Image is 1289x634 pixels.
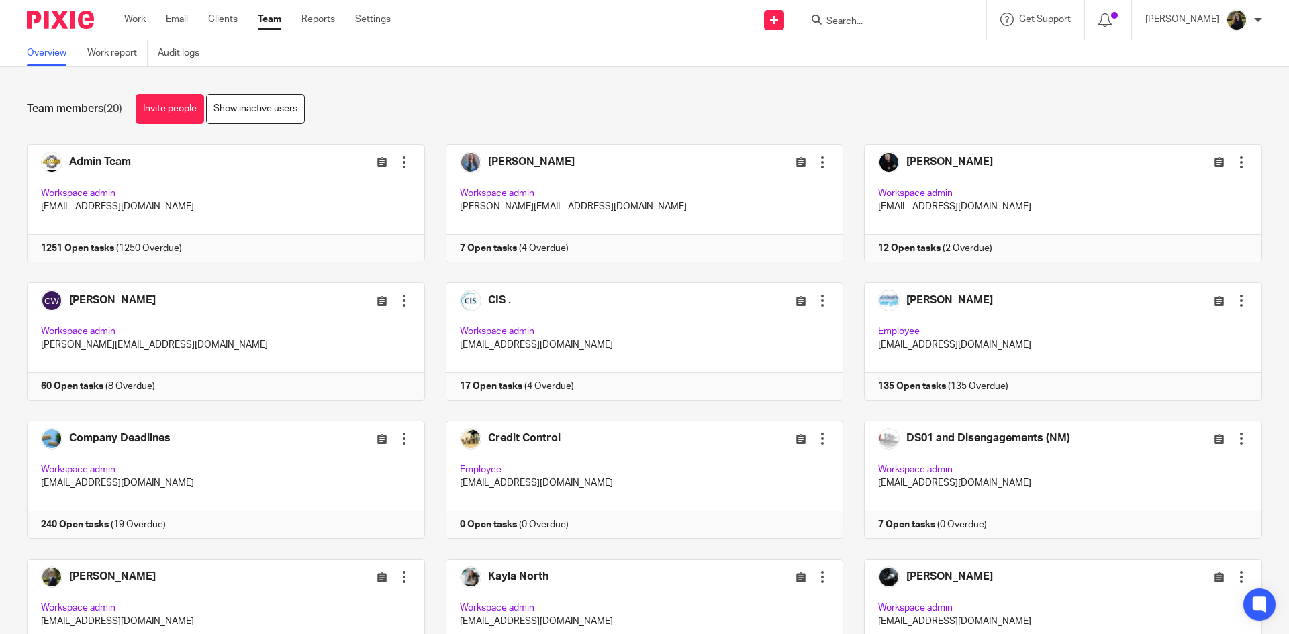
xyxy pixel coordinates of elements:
a: Clients [208,13,238,26]
a: Invite people [136,94,204,124]
a: Settings [355,13,391,26]
img: ACCOUNTING4EVERYTHING-13.jpg [1226,9,1247,31]
span: (20) [103,103,122,114]
img: Pixie [27,11,94,29]
p: [PERSON_NAME] [1145,13,1219,26]
a: Work report [87,40,148,66]
a: Team [258,13,281,26]
a: Work [124,13,146,26]
a: Reports [301,13,335,26]
a: Email [166,13,188,26]
span: Get Support [1019,15,1071,24]
a: Show inactive users [206,94,305,124]
a: Audit logs [158,40,209,66]
input: Search [825,16,946,28]
h1: Team members [27,102,122,116]
a: Overview [27,40,77,66]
